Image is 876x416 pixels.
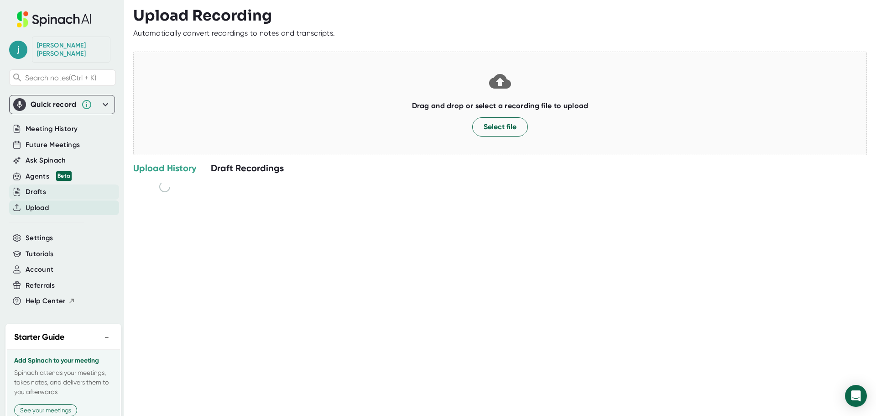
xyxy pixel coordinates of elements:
[14,357,113,364] h3: Add Spinach to your meeting
[845,385,867,407] div: Open Intercom Messenger
[13,95,111,114] div: Quick record
[14,331,64,343] h2: Starter Guide
[26,171,72,182] button: Agents Beta
[26,171,72,182] div: Agents
[472,117,528,137] button: Select file
[26,296,66,306] span: Help Center
[26,187,46,197] button: Drafts
[26,280,55,291] button: Referrals
[101,331,113,344] button: −
[25,74,96,82] span: Search notes (Ctrl + K)
[133,29,335,38] div: Automatically convert recordings to notes and transcripts.
[26,140,80,150] button: Future Meetings
[484,121,516,132] span: Select file
[26,264,53,275] button: Account
[14,368,113,397] p: Spinach attends your meetings, takes notes, and delivers them to you afterwards
[133,7,867,24] h3: Upload Recording
[26,296,75,306] button: Help Center
[31,100,77,109] div: Quick record
[412,101,589,110] b: Drag and drop or select a recording file to upload
[37,42,105,58] div: Jose Ramos
[26,124,78,134] button: Meeting History
[56,171,72,181] div: Beta
[26,203,49,213] button: Upload
[211,162,284,174] div: Draft Recordings
[26,249,53,259] button: Tutorials
[26,233,53,243] button: Settings
[9,41,27,59] span: j
[26,155,66,166] button: Ask Spinach
[133,162,196,174] div: Upload History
